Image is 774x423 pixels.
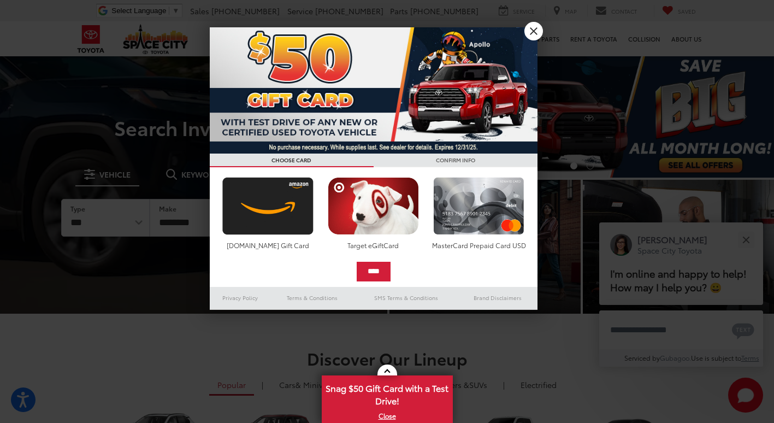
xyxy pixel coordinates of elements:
[354,291,458,304] a: SMS Terms & Conditions
[374,154,537,167] h3: CONFIRM INFO
[210,154,374,167] h3: CHOOSE CARD
[220,177,316,235] img: amazoncard.png
[210,27,537,154] img: 53411_top_152338.jpg
[323,377,452,410] span: Snag $50 Gift Card with a Test Drive!
[430,240,527,250] div: MasterCard Prepaid Card USD
[430,177,527,235] img: mastercard.png
[270,291,354,304] a: Terms & Conditions
[458,291,537,304] a: Brand Disclaimers
[220,240,316,250] div: [DOMAIN_NAME] Gift Card
[325,240,422,250] div: Target eGiftCard
[210,291,271,304] a: Privacy Policy
[325,177,422,235] img: targetcard.png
